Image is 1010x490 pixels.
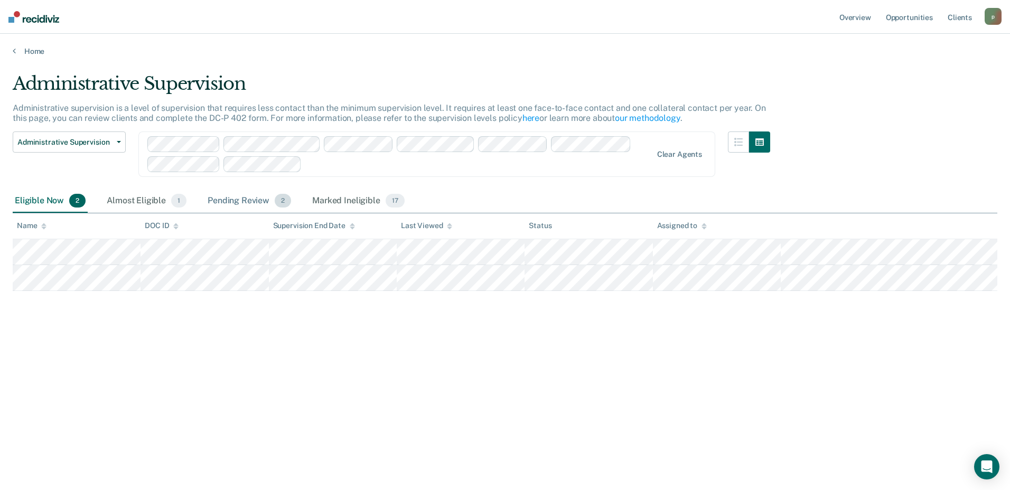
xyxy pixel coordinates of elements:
[13,46,997,56] a: Home
[13,190,88,213] div: Eligible Now2
[13,131,126,153] button: Administrative Supervision
[69,194,86,208] span: 2
[17,138,113,147] span: Administrative Supervision
[974,454,999,479] div: Open Intercom Messenger
[171,194,186,208] span: 1
[522,113,539,123] a: here
[657,150,702,159] div: Clear agents
[275,194,291,208] span: 2
[8,11,59,23] img: Recidiviz
[105,190,189,213] div: Almost Eligible1
[145,221,179,230] div: DOC ID
[657,221,707,230] div: Assigned to
[17,221,46,230] div: Name
[205,190,293,213] div: Pending Review2
[985,8,1002,25] button: p
[273,221,355,230] div: Supervision End Date
[310,190,406,213] div: Marked Ineligible17
[13,103,766,123] p: Administrative supervision is a level of supervision that requires less contact than the minimum ...
[386,194,405,208] span: 17
[615,113,680,123] a: our methodology
[13,73,770,103] div: Administrative Supervision
[529,221,551,230] div: Status
[401,221,452,230] div: Last Viewed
